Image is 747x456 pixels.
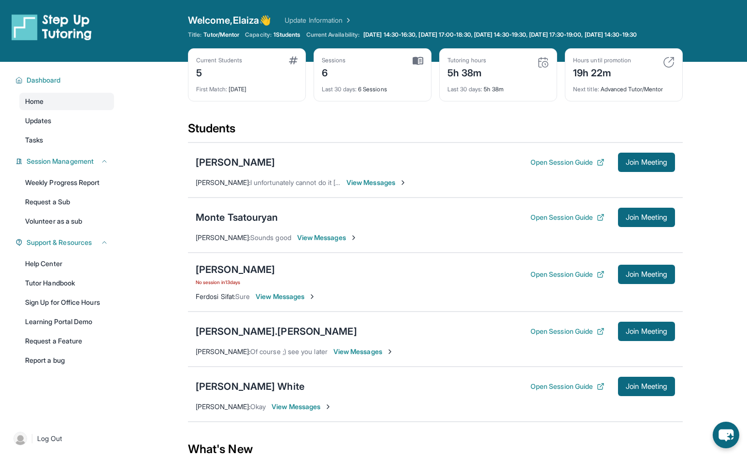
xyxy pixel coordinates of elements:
span: Title: [188,31,201,39]
div: 5h 38m [447,64,486,80]
a: Help Center [19,255,114,272]
div: 6 [322,64,346,80]
a: Request a Sub [19,193,114,211]
button: Join Meeting [618,322,675,341]
span: Sure [235,292,250,300]
span: Session Management [27,157,94,166]
button: Support & Resources [23,238,108,247]
div: [DATE] [196,80,298,93]
span: Of course ;) see you later [250,347,328,356]
button: Open Session Guide [531,327,604,336]
a: [DATE] 14:30-16:30, [DATE] 17:00-18:30, [DATE] 14:30-19:30, [DATE] 17:30-19:00, [DATE] 14:30-19:30 [361,31,639,39]
a: Tasks [19,131,114,149]
div: Advanced Tutor/Mentor [573,80,675,93]
a: Volunteer as a sub [19,213,114,230]
a: Update Information [285,15,352,25]
div: 6 Sessions [322,80,423,93]
div: 5h 38m [447,80,549,93]
a: Home [19,93,114,110]
button: Open Session Guide [531,382,604,391]
span: [PERSON_NAME] : [196,233,250,242]
span: [PERSON_NAME] : [196,402,250,411]
span: Current Availability: [306,31,359,39]
img: Chevron-Right [386,348,394,356]
span: First Match : [196,85,227,93]
img: Chevron-Right [308,293,316,300]
span: | [31,433,33,444]
a: |Log Out [10,428,114,449]
span: Capacity: [245,31,272,39]
img: card [289,57,298,64]
div: Current Students [196,57,242,64]
span: Last 30 days : [447,85,482,93]
button: chat-button [713,422,739,448]
span: Okay [250,402,266,411]
div: 19h 22m [573,64,631,80]
span: View Messages [346,178,407,187]
span: Dashboard [27,75,61,85]
span: Ferdosi Sifat : [196,292,235,300]
span: I unfortunately cannot do it [DATE] because I have classes from 9AM to 4PM [DATE], I can do it at... [250,178,672,186]
span: Log Out [37,434,62,443]
div: [PERSON_NAME] White [196,380,304,393]
span: Updates [25,116,52,126]
img: card [537,57,549,68]
span: Join Meeting [626,271,667,277]
span: Next title : [573,85,599,93]
img: card [663,57,675,68]
span: [PERSON_NAME] : [196,347,250,356]
div: Students [188,121,683,142]
button: Dashboard [23,75,108,85]
div: 5 [196,64,242,80]
div: Monte Tsatouryan [196,211,278,224]
button: Open Session Guide [531,157,604,167]
button: Session Management [23,157,108,166]
a: Request a Feature [19,332,114,350]
span: View Messages [297,233,358,242]
button: Join Meeting [618,153,675,172]
a: Updates [19,112,114,129]
a: Learning Portal Demo [19,313,114,330]
div: Hours until promotion [573,57,631,64]
span: Support & Resources [27,238,92,247]
div: Sessions [322,57,346,64]
span: [PERSON_NAME] : [196,178,250,186]
span: Join Meeting [626,214,667,220]
span: Join Meeting [626,384,667,389]
button: Join Meeting [618,265,675,284]
a: Report a bug [19,352,114,369]
img: Chevron Right [343,15,352,25]
span: View Messages [256,292,316,301]
img: user-img [14,432,27,445]
div: [PERSON_NAME].[PERSON_NAME] [196,325,357,338]
span: 1 Students [273,31,301,39]
span: Join Meeting [626,159,667,165]
a: Weekly Progress Report [19,174,114,191]
a: Sign Up for Office Hours [19,294,114,311]
span: Join Meeting [626,328,667,334]
div: [PERSON_NAME] [196,263,275,276]
button: Join Meeting [618,208,675,227]
span: View Messages [272,402,332,412]
span: [DATE] 14:30-16:30, [DATE] 17:00-18:30, [DATE] 14:30-19:30, [DATE] 17:30-19:00, [DATE] 14:30-19:30 [363,31,637,39]
span: Last 30 days : [322,85,357,93]
div: Tutoring hours [447,57,486,64]
button: Join Meeting [618,377,675,396]
img: Chevron-Right [399,179,407,186]
button: Open Session Guide [531,270,604,279]
span: Tasks [25,135,43,145]
a: Tutor Handbook [19,274,114,292]
img: card [413,57,423,65]
span: View Messages [333,347,394,356]
span: Home [25,97,43,106]
img: Chevron-Right [324,403,332,411]
img: logo [12,14,92,41]
span: Sounds good [250,233,291,242]
span: No session in 13 days [196,278,275,286]
div: [PERSON_NAME] [196,156,275,169]
button: Open Session Guide [531,213,604,222]
span: Welcome, Elaiza 👋 [188,14,271,27]
span: Tutor/Mentor [203,31,239,39]
img: Chevron-Right [350,234,358,242]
